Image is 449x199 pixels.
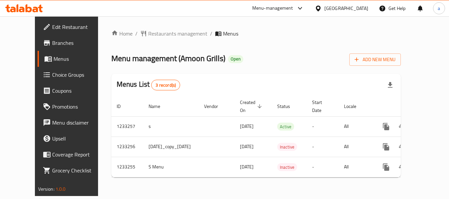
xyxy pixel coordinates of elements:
td: 1233256 [111,137,143,157]
span: Menu disclaimer [52,119,105,127]
td: s [143,116,199,137]
a: Menu disclaimer [38,115,110,131]
button: Add New Menu [349,53,401,66]
a: Coverage Report [38,147,110,162]
td: S Menu [143,157,199,177]
span: Choice Groups [52,71,105,79]
td: 1233257 [111,116,143,137]
span: Promotions [52,103,105,111]
a: Restaurants management [140,30,207,38]
span: [DATE] [240,162,254,171]
span: Vendor [204,102,227,110]
a: Branches [38,35,110,51]
span: Menus [223,30,238,38]
a: Edit Restaurant [38,19,110,35]
th: Actions [373,96,447,117]
div: Menu-management [252,4,293,12]
a: Home [111,30,133,38]
span: Coupons [52,87,105,95]
div: Total records count [151,80,180,90]
button: more [378,119,394,135]
li: / [135,30,138,38]
td: [DATE]_copy_[DATE] [143,137,199,157]
div: Export file [382,77,398,93]
span: [DATE] [240,142,254,151]
li: / [210,30,212,38]
span: Locale [344,102,365,110]
span: Inactive [277,143,297,151]
span: Restaurants management [148,30,207,38]
a: Grocery Checklist [38,162,110,178]
span: Coverage Report [52,150,105,158]
button: Change Status [394,159,410,175]
table: enhanced table [111,96,447,177]
span: 3 record(s) [152,82,180,88]
span: Open [228,56,243,62]
span: a [438,5,440,12]
span: Add New Menu [355,55,395,64]
span: ID [117,102,129,110]
nav: breadcrumb [111,30,401,38]
span: Edit Restaurant [52,23,105,31]
span: Start Date [312,98,331,114]
span: Name [149,102,169,110]
div: Open [228,55,243,63]
span: Menus [54,55,105,63]
button: Change Status [394,139,410,155]
span: Branches [52,39,105,47]
td: 1233255 [111,157,143,177]
span: Menu management ( Amoon Grills ) [111,51,225,66]
td: - [307,137,339,157]
span: [DATE] [240,122,254,131]
span: Upsell [52,135,105,143]
td: All [339,157,373,177]
div: [GEOGRAPHIC_DATA] [324,5,368,12]
a: Coupons [38,83,110,99]
h2: Menus List [117,79,180,90]
span: Status [277,102,299,110]
span: Version: [38,185,55,193]
td: - [307,116,339,137]
td: - [307,157,339,177]
span: Active [277,123,294,131]
span: Inactive [277,163,297,171]
span: 1.0.0 [56,185,66,193]
a: Upsell [38,131,110,147]
a: Choice Groups [38,67,110,83]
button: more [378,159,394,175]
button: more [378,139,394,155]
td: All [339,116,373,137]
span: Created On [240,98,264,114]
a: Promotions [38,99,110,115]
td: All [339,137,373,157]
span: Grocery Checklist [52,166,105,174]
a: Menus [38,51,110,67]
button: Change Status [394,119,410,135]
